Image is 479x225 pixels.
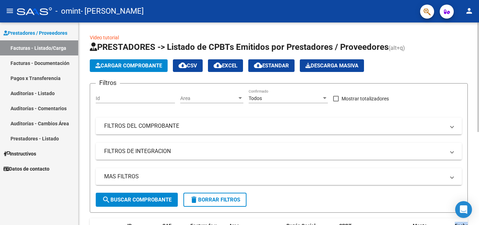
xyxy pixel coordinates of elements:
[173,59,203,72] button: CSV
[96,118,462,134] mat-expansion-panel-header: FILTROS DEL COMPROBANTE
[305,62,358,69] span: Descarga Masiva
[6,7,14,15] mat-icon: menu
[455,201,472,218] div: Open Intercom Messenger
[102,196,110,204] mat-icon: search
[96,168,462,185] mat-expansion-panel-header: MAS FILTROS
[96,193,178,207] button: Buscar Comprobante
[96,143,462,160] mat-expansion-panel-header: FILTROS DE INTEGRACION
[248,59,295,72] button: Estandar
[90,42,389,52] span: PRESTADORES -> Listado de CPBTs Emitidos por Prestadores / Proveedores
[190,197,240,203] span: Borrar Filtros
[102,197,171,203] span: Buscar Comprobante
[214,61,222,70] mat-icon: cloud_download
[90,35,119,40] a: Video tutorial
[190,196,198,204] mat-icon: delete
[178,61,187,70] mat-icon: cloud_download
[4,29,67,37] span: Prestadores / Proveedores
[4,150,36,158] span: Instructivos
[55,4,81,19] span: - omint
[214,62,237,69] span: EXCEL
[95,62,162,69] span: Cargar Comprobante
[178,62,197,69] span: CSV
[208,59,243,72] button: EXCEL
[104,173,445,180] mat-panel-title: MAS FILTROS
[300,59,364,72] app-download-masive: Descarga masiva de comprobantes (adjuntos)
[389,45,405,51] span: (alt+q)
[254,61,262,70] mat-icon: cloud_download
[300,59,364,72] button: Descarga Masiva
[249,95,262,101] span: Todos
[342,94,389,103] span: Mostrar totalizadores
[465,7,473,15] mat-icon: person
[183,193,247,207] button: Borrar Filtros
[4,165,49,173] span: Datos de contacto
[104,122,445,130] mat-panel-title: FILTROS DEL COMPROBANTE
[254,62,289,69] span: Estandar
[96,78,120,88] h3: Filtros
[180,95,237,101] span: Area
[104,147,445,155] mat-panel-title: FILTROS DE INTEGRACION
[90,59,168,72] button: Cargar Comprobante
[81,4,144,19] span: - [PERSON_NAME]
